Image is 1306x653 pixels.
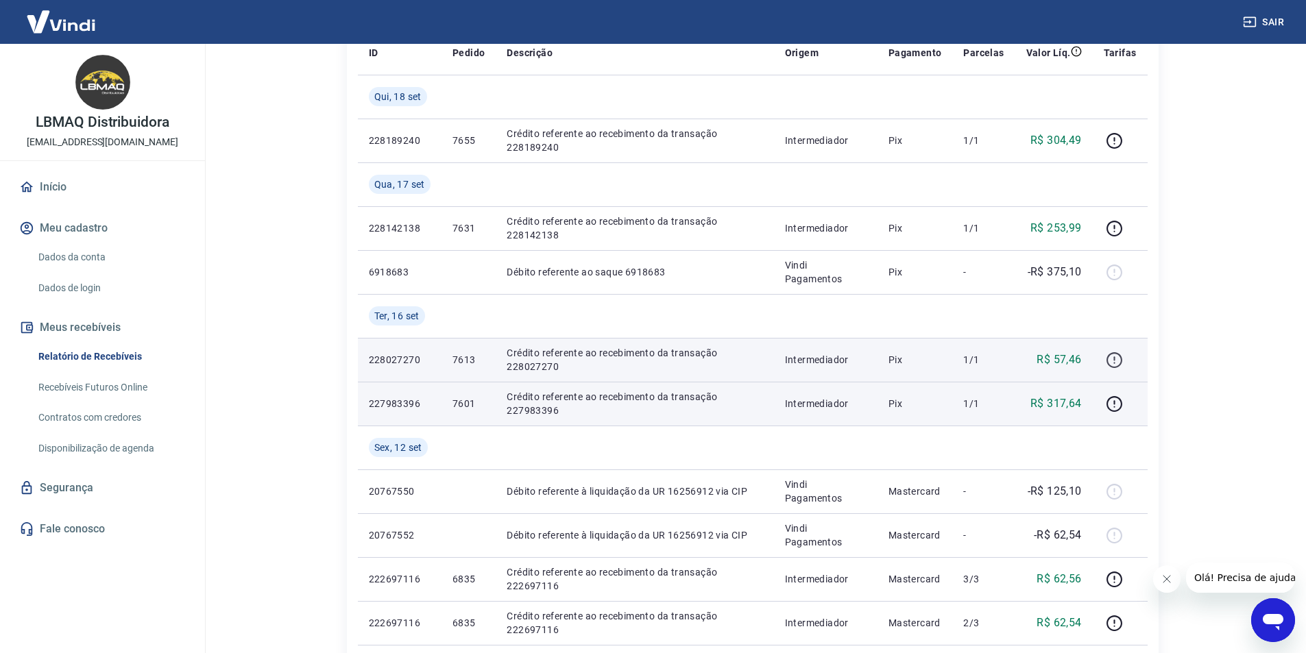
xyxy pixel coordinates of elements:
[369,528,431,542] p: 20767552
[785,258,867,286] p: Vindi Pagamentos
[369,397,431,410] p: 227983396
[963,528,1004,542] p: -
[785,134,867,147] p: Intermediador
[963,46,1004,60] p: Parcelas
[785,353,867,367] p: Intermediador
[452,46,485,60] p: Pedido
[369,46,378,60] p: ID
[452,134,485,147] p: 7655
[888,46,942,60] p: Pagamento
[888,265,942,279] p: Pix
[963,134,1004,147] p: 1/1
[1030,132,1082,149] p: R$ 304,49
[16,473,189,503] a: Segurança
[785,478,867,505] p: Vindi Pagamentos
[1037,615,1081,631] p: R$ 62,54
[16,213,189,243] button: Meu cadastro
[785,572,867,586] p: Intermediador
[1240,10,1290,35] button: Sair
[888,616,942,630] p: Mastercard
[507,528,762,542] p: Débito referente à liquidação da UR 16256912 via CIP
[1153,565,1181,593] iframe: Fechar mensagem
[507,390,762,417] p: Crédito referente ao recebimento da transação 227983396
[888,221,942,235] p: Pix
[963,397,1004,410] p: 1/1
[369,221,431,235] p: 228142138
[1251,598,1295,642] iframe: Botão para abrir a janela de mensagens
[452,353,485,367] p: 7613
[374,309,420,323] span: Ter, 16 set
[16,172,189,202] a: Início
[963,572,1004,586] p: 3/3
[369,484,431,498] p: 20767550
[33,404,189,432] a: Contratos com credores
[33,434,189,463] a: Disponibilização de agenda
[888,353,942,367] p: Pix
[888,134,942,147] p: Pix
[369,134,431,147] p: 228189240
[888,528,942,542] p: Mastercard
[374,90,422,103] span: Qui, 18 set
[963,484,1004,498] p: -
[452,221,485,235] p: 7631
[1028,264,1082,280] p: -R$ 375,10
[16,312,189,343] button: Meus recebíveis
[8,10,115,21] span: Olá! Precisa de ajuda?
[1037,571,1081,587] p: R$ 62,56
[785,616,867,630] p: Intermediador
[16,514,189,544] a: Fale conosco
[369,616,431,630] p: 222697116
[369,353,431,367] p: 228027270
[1030,395,1082,412] p: R$ 317,64
[507,484,762,498] p: Débito referente à liquidação da UR 16256912 via CIP
[33,373,189,402] a: Recebíveis Futuros Online
[16,1,106,42] img: Vindi
[33,343,189,371] a: Relatório de Recebíveis
[374,441,422,454] span: Sex, 12 set
[507,127,762,154] p: Crédito referente ao recebimento da transação 228189240
[75,55,130,110] img: 1cb35800-e1a6-4b74-9bc0-cfea878883b6.jpeg
[1026,46,1071,60] p: Valor Líq.
[785,46,819,60] p: Origem
[369,572,431,586] p: 222697116
[507,346,762,373] p: Crédito referente ao recebimento da transação 228027270
[374,177,425,191] span: Qua, 17 set
[33,243,189,271] a: Dados da conta
[1030,220,1082,236] p: R$ 253,99
[507,46,553,60] p: Descrição
[507,565,762,593] p: Crédito referente ao recebimento da transação 222697116
[888,484,942,498] p: Mastercard
[963,265,1004,279] p: -
[888,397,942,410] p: Pix
[785,221,867,235] p: Intermediador
[1104,46,1137,60] p: Tarifas
[369,265,431,279] p: 6918683
[1186,563,1295,593] iframe: Mensagem da empresa
[963,221,1004,235] p: 1/1
[963,616,1004,630] p: 2/3
[963,353,1004,367] p: 1/1
[1034,527,1082,543] p: -R$ 62,54
[452,616,485,630] p: 6835
[785,521,867,549] p: Vindi Pagamentos
[785,397,867,410] p: Intermediador
[507,214,762,242] p: Crédito referente ao recebimento da transação 228142138
[1028,483,1082,500] p: -R$ 125,10
[27,135,178,149] p: [EMAIL_ADDRESS][DOMAIN_NAME]
[452,572,485,586] p: 6835
[507,609,762,637] p: Crédito referente ao recebimento da transação 222697116
[33,274,189,302] a: Dados de login
[507,265,762,279] p: Débito referente ao saque 6918683
[452,397,485,410] p: 7601
[36,115,169,130] p: LBMAQ Distribuidora
[1037,352,1081,368] p: R$ 57,46
[888,572,942,586] p: Mastercard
